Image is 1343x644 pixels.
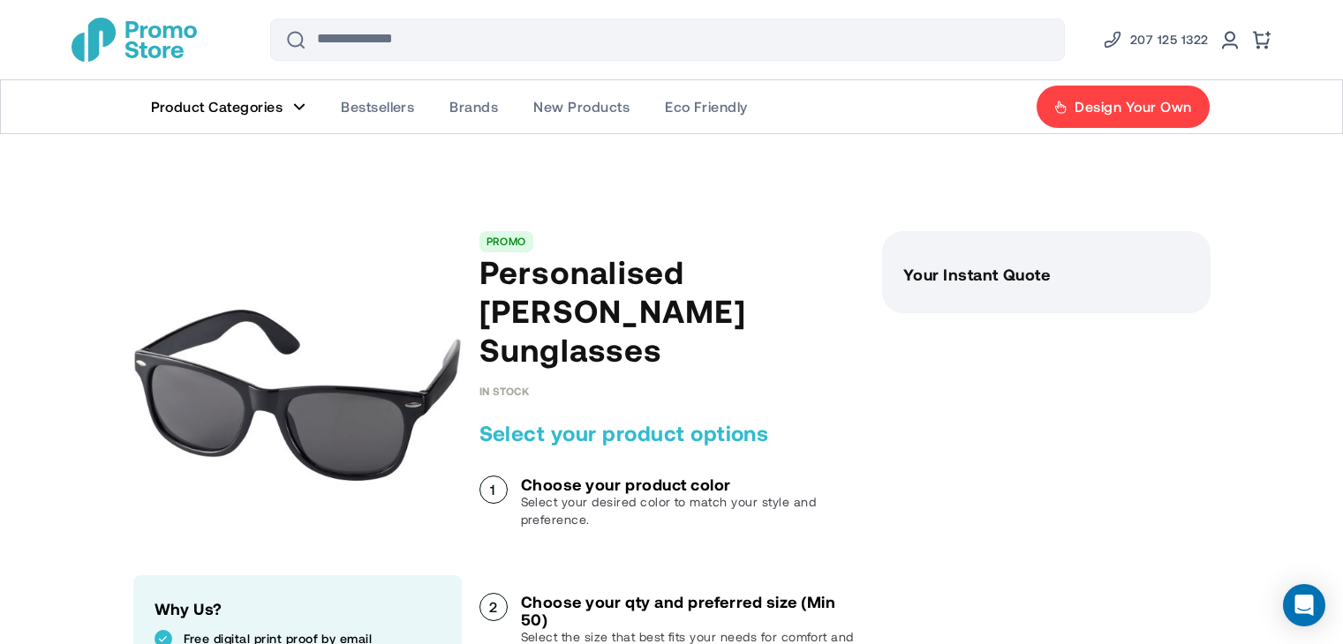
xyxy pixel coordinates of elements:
span: Product Categories [151,98,283,116]
img: main product photo [133,231,462,559]
h2: Why Us? [155,596,441,621]
h3: Choose your qty and preferred size (Min 50) [521,593,864,628]
span: Design Your Own [1075,98,1191,116]
h3: Choose your product color [521,476,864,493]
a: New Products [516,80,647,133]
span: Eco Friendly [665,98,748,116]
h2: Select your product options [479,419,864,447]
h3: Your Instant Quote [903,266,1189,283]
span: 207 125 1322 [1130,29,1209,50]
a: Phone [1102,29,1209,50]
a: Product Categories [133,80,324,133]
a: Bestsellers [323,80,432,133]
span: In stock [479,385,530,397]
a: Design Your Own [1036,85,1210,129]
a: store logo [72,18,197,62]
div: Availability [479,385,530,397]
div: Open Intercom Messenger [1283,584,1325,626]
a: Brands [432,80,516,133]
p: Select your desired color to match your style and preference. [521,493,864,528]
span: Brands [449,98,498,116]
button: Search [275,19,317,61]
h1: Personalised [PERSON_NAME] Sunglasses [479,252,864,369]
span: Bestsellers [341,98,414,116]
a: Eco Friendly [647,80,766,133]
span: New Products [533,98,630,116]
img: Promotional Merchandise [72,18,197,62]
a: PROMO [487,235,526,247]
